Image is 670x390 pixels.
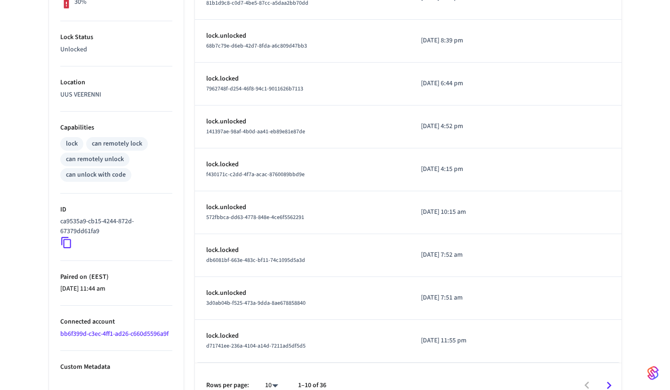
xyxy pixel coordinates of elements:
[60,45,172,55] p: Unlocked
[66,170,126,180] div: can unlock with code
[421,207,516,217] p: [DATE] 10:15 am
[206,171,305,179] span: f430171c-c2dd-4f7a-acac-8760089bbd9e
[206,128,305,136] span: 141397ae-98af-4b0d-aa41-eb89e81e87de
[206,85,303,93] span: 7962748f-d254-46f8-94c1-9011626b7113
[60,78,172,88] p: Location
[60,362,172,372] p: Custom Metadata
[206,42,307,50] span: 68b7c79e-d6eb-42d7-8fda-a6c809d47bb3
[206,299,306,307] span: 3d0ab04b-f525-473a-9dda-8ae678858840
[421,250,516,260] p: [DATE] 7:52 am
[60,284,172,294] p: [DATE] 11:44 am
[66,154,124,164] div: can remotely unlock
[60,272,172,282] p: Paired on
[60,90,172,100] p: UUS VEERENNI
[421,164,516,174] p: [DATE] 4:15 pm
[206,160,398,170] p: lock.locked
[421,122,516,131] p: [DATE] 4:52 pm
[421,36,516,46] p: [DATE] 8:39 pm
[206,74,398,84] p: lock.locked
[60,205,172,215] p: ID
[647,366,659,381] img: SeamLogoGradient.69752ec5.svg
[206,31,398,41] p: lock.unlocked
[206,331,398,341] p: lock.locked
[206,213,304,221] span: 572fbbca-dd63-4778-848e-4ce6f5562291
[60,32,172,42] p: Lock Status
[421,336,516,346] p: [DATE] 11:55 pm
[92,139,142,149] div: can remotely lock
[206,203,398,212] p: lock.unlocked
[60,329,169,339] a: bb6f399d-c3ec-4ff1-ad26-c660d5596a9f
[206,245,398,255] p: lock.locked
[60,217,169,236] p: ca9535a9-cb15-4244-872d-67379dd61fa9
[421,293,516,303] p: [DATE] 7:51 am
[66,139,78,149] div: lock
[60,123,172,133] p: Capabilities
[206,342,306,350] span: d71741ee-236a-4104-a14d-7211ad5df5d5
[206,256,305,264] span: db6081bf-663e-483c-bf11-74c1095d5a3d
[87,272,109,282] span: ( EEST )
[60,317,172,327] p: Connected account
[206,288,398,298] p: lock.unlocked
[421,79,516,89] p: [DATE] 6:44 pm
[206,117,398,127] p: lock.unlocked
